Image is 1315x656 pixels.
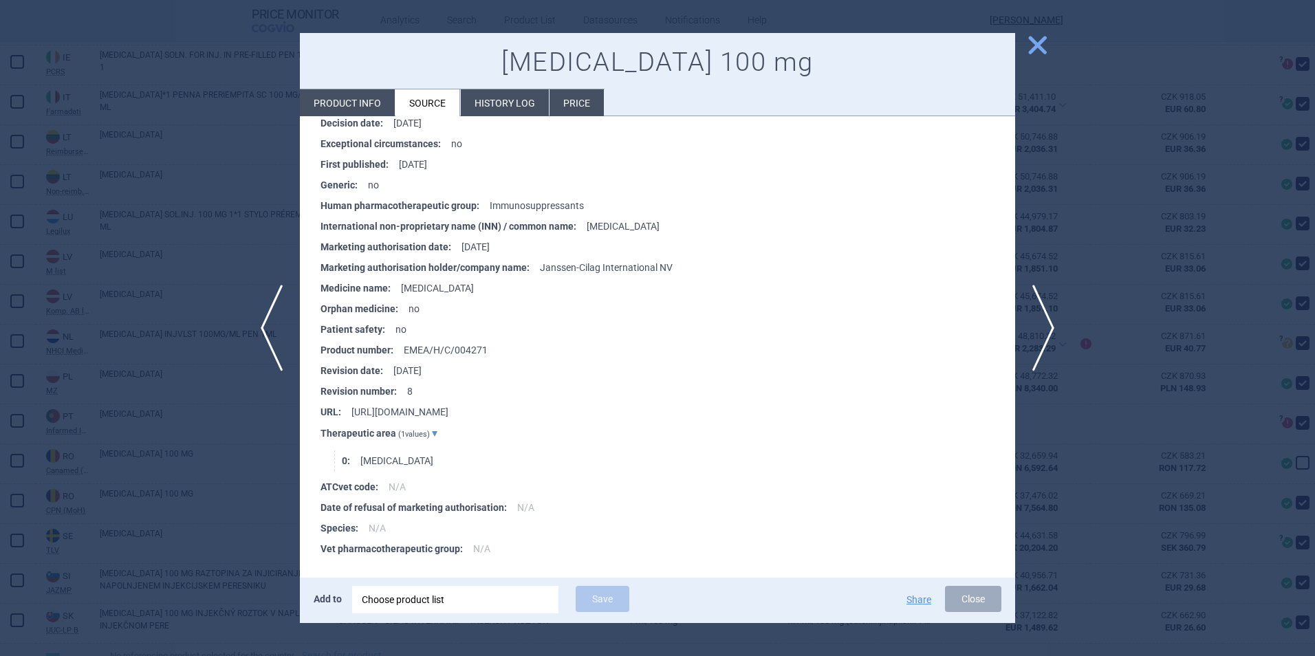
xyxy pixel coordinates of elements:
button: Close [945,586,1001,612]
strong: Species : [320,518,369,538]
li: EMEA/H/C/004271 [320,340,1015,360]
strong: Medicine name : [320,278,401,298]
strong: ATCvet code : [320,477,389,497]
strong: Patient safety : [320,319,395,340]
li: no [320,319,1015,340]
span: ( 1 values) [398,430,430,439]
button: Share [906,595,931,604]
strong: Marketing authorisation date : [320,237,461,257]
li: 8 [320,381,1015,402]
span: N/A [389,481,406,492]
button: Therapeutic area (1values) [320,422,448,445]
strong: Marketing authorisation holder/company name : [320,257,540,278]
li: History log [461,89,549,116]
li: [MEDICAL_DATA] [320,216,1015,237]
strong: Revision number : [320,381,407,402]
strong: First published : [320,154,399,175]
span: N/A [369,523,386,534]
strong: Therapeutic area [320,428,396,439]
p: Add to [314,586,342,612]
li: Source [395,89,460,116]
strong: Product number : [320,340,404,360]
li: [URL][DOMAIN_NAME] [320,402,1015,422]
strong: Date of refusal of marketing authorisation : [320,497,517,518]
button: Save [576,586,629,612]
li: [DATE] [320,360,1015,381]
strong: URL : [320,402,351,422]
li: [DATE] [320,154,1015,175]
strong: Human pharmacotherapeutic group : [320,195,490,216]
strong: 0 : [342,450,360,471]
li: [MEDICAL_DATA] [342,450,1015,471]
li: Price [550,89,604,116]
span: N/A [517,502,534,513]
strong: Decision date : [320,113,393,133]
strong: Generic : [320,175,368,195]
li: Janssen-Cilag International NV [320,257,1015,278]
span: N/A [473,543,490,554]
strong: Revision date : [320,360,393,381]
li: no [320,133,1015,154]
div: Choose product list [352,586,558,613]
strong: Vet pharmacotherapeutic group : [320,538,473,559]
li: Product info [300,89,395,116]
li: no [320,298,1015,319]
li: [DATE] [320,113,1015,133]
strong: International non-proprietary name (INN) / common name : [320,216,587,237]
li: Immunosuppressants [320,195,1015,216]
li: [MEDICAL_DATA] [320,278,1015,298]
li: [DATE] [320,237,1015,257]
li: no [320,175,1015,195]
h1: [MEDICAL_DATA] 100 mg [314,47,1001,78]
div: Choose product list [362,586,549,613]
strong: Orphan medicine : [320,298,409,319]
strong: Exceptional circumstances : [320,133,451,154]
